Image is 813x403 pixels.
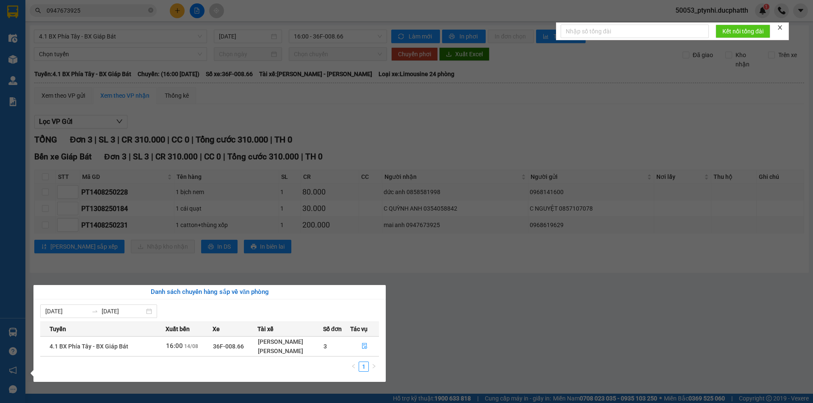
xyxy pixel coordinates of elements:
span: to [91,308,98,315]
input: Từ ngày [45,307,88,316]
li: 1 [359,362,369,372]
div: [PERSON_NAME] [258,337,322,346]
span: 3 [324,343,327,350]
span: 36F-008.66 [213,343,244,350]
span: Tài xế [257,324,274,334]
span: Tuyến [50,324,66,334]
span: Tác vụ [350,324,368,334]
button: file-done [351,340,379,353]
span: close [777,25,783,30]
input: Nhập số tổng đài [561,25,709,38]
span: right [371,364,376,369]
span: Kết nối tổng đài [722,27,763,36]
li: Next Page [369,362,379,372]
span: file-done [362,343,368,350]
span: Xe [213,324,220,334]
button: right [369,362,379,372]
span: Số đơn [323,324,342,334]
span: swap-right [91,308,98,315]
span: Xuất bến [166,324,190,334]
span: 4.1 BX Phía Tây - BX Giáp Bát [50,343,128,350]
button: left [348,362,359,372]
button: Kết nối tổng đài [716,25,770,38]
input: Đến ngày [102,307,144,316]
span: 14/08 [184,343,198,349]
span: 16:00 [166,342,183,350]
span: left [351,364,356,369]
a: 1 [359,362,368,371]
div: [PERSON_NAME] [258,346,322,356]
div: Danh sách chuyến hàng sắp về văn phòng [40,287,379,297]
li: Previous Page [348,362,359,372]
